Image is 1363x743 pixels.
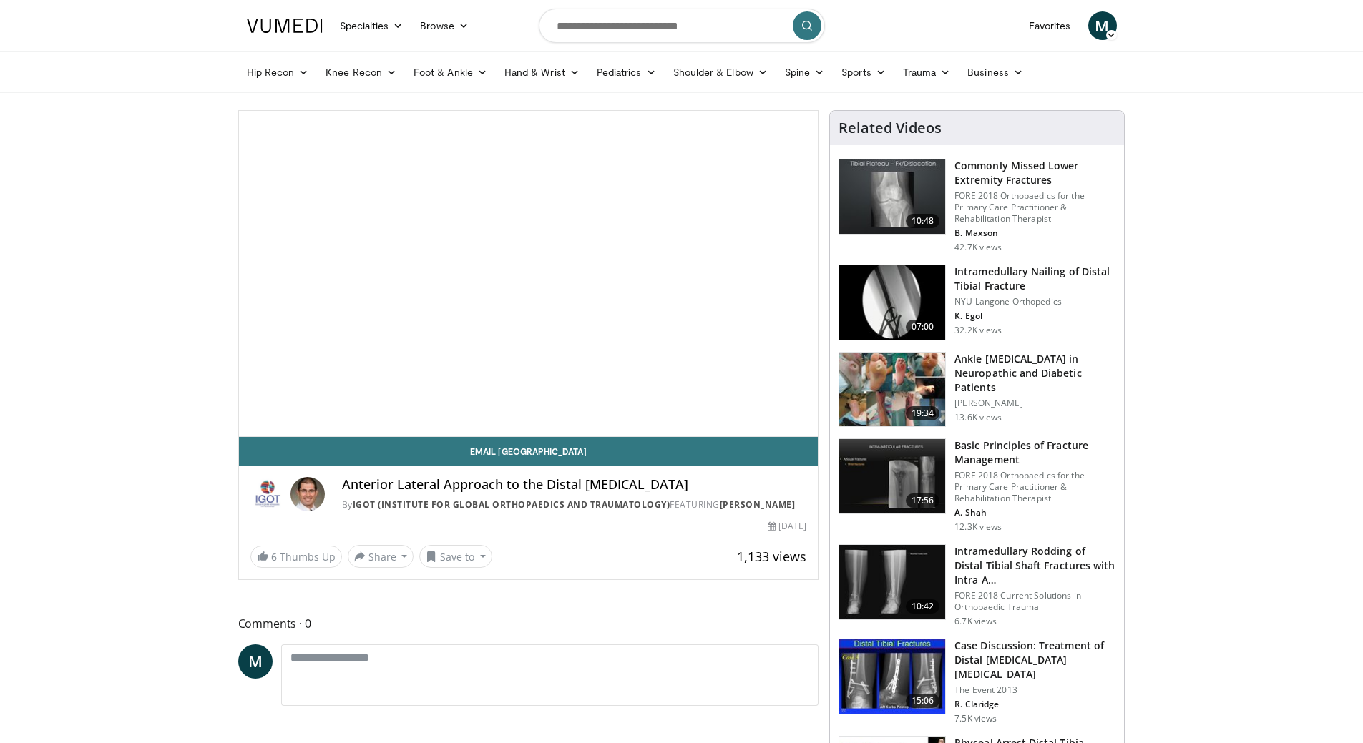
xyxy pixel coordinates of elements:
[588,58,665,87] a: Pediatrics
[419,545,492,568] button: Save to
[317,58,405,87] a: Knee Recon
[271,550,277,564] span: 6
[833,58,894,87] a: Sports
[954,310,1115,322] p: K. Egol
[238,644,273,679] a: M
[290,477,325,511] img: Avatar
[250,477,285,511] img: IGOT (Institute for Global Orthopaedics and Traumatology)
[954,159,1115,187] h3: Commonly Missed Lower Extremity Fractures
[954,616,997,627] p: 6.7K views
[906,493,940,508] span: 17:56
[238,614,819,633] span: Comments 0
[906,599,940,614] span: 10:42
[839,545,945,619] img: 92e15c60-1a23-4c94-9703-c1e6f63947b4.150x105_q85_crop-smart_upscale.jpg
[954,470,1115,504] p: FORE 2018 Orthopaedics for the Primary Care Practitioner & Rehabilitation Therapist
[959,58,1032,87] a: Business
[839,159,945,234] img: 4aa379b6-386c-4fb5-93ee-de5617843a87.150x105_q85_crop-smart_upscale.jpg
[954,296,1115,307] p: NYU Langone Orthopedics
[1020,11,1080,40] a: Favorites
[342,477,807,493] h4: Anterior Lateral Approach to the Distal [MEDICAL_DATA]
[954,713,997,724] p: 7.5K views
[954,352,1115,395] h3: Ankle [MEDICAL_DATA] in Neuropathic and Diabetic Patients
[768,520,806,533] div: [DATE]
[839,639,945,714] img: d9ea571f-fcf8-4719-8195-8bfd3a7c35dc.150x105_q85_crop-smart_upscale.jpg
[353,498,670,511] a: IGOT (Institute for Global Orthopaedics and Traumatology)
[1088,11,1117,40] a: M
[839,353,945,427] img: 553c0fcc-025f-46a8-abd3-2bc504dbb95e.150x105_q85_crop-smart_upscale.jpg
[954,190,1115,225] p: FORE 2018 Orthopaedics for the Primary Care Practitioner & Rehabilitation Therapist
[331,11,412,40] a: Specialties
[839,439,945,513] img: bc1996f8-a33c-46db-95f7-836c2427973f.150x105_q85_crop-smart_upscale.jpg
[954,544,1115,587] h3: Intramedullary Rodding of Distal Tibial Shaft Fractures with Intra A…
[539,9,825,43] input: Search topics, interventions
[405,58,496,87] a: Foot & Ankle
[906,320,940,334] span: 07:00
[411,11,477,40] a: Browse
[348,545,414,568] button: Share
[238,58,318,87] a: Hip Recon
[954,325,1002,336] p: 32.2K views
[906,406,940,420] span: 19:34
[954,521,1002,533] p: 12.3K views
[342,498,807,511] div: By FEATURING
[250,546,342,568] a: 6 Thumbs Up
[906,214,940,228] span: 10:48
[247,19,323,33] img: VuMedi Logo
[954,639,1115,682] h3: Case Discussion: Treatment of Distal [MEDICAL_DATA] [MEDICAL_DATA]
[839,639,1115,724] a: 15:06 Case Discussion: Treatment of Distal [MEDICAL_DATA] [MEDICAL_DATA] The Event 2013 R. Clarid...
[954,438,1115,467] h3: Basic Principles of Fracture Management
[496,58,588,87] a: Hand & Wrist
[954,507,1115,518] p: A. Shah
[776,58,833,87] a: Spine
[839,544,1115,627] a: 10:42 Intramedullary Rodding of Distal Tibial Shaft Fractures with Intra A… FORE 2018 Current Sol...
[954,699,1115,710] p: R. Claridge
[906,694,940,708] span: 15:06
[954,242,1002,253] p: 42.7K views
[720,498,796,511] a: [PERSON_NAME]
[954,398,1115,409] p: [PERSON_NAME]
[954,227,1115,239] p: B. Maxson
[839,265,1115,340] a: 07:00 Intramedullary Nailing of Distal Tibial Fracture NYU Langone Orthopedics K. Egol 32.2K views
[954,590,1115,613] p: FORE 2018 Current Solutions in Orthopaedic Trauma
[839,438,1115,533] a: 17:56 Basic Principles of Fracture Management FORE 2018 Orthopaedics for the Primary Care Practit...
[954,265,1115,293] h3: Intramedullary Nailing of Distal Tibial Fracture
[737,548,806,565] span: 1,133 views
[954,684,1115,696] p: The Event 2013
[839,265,945,340] img: Egol_IM_1.png.150x105_q85_crop-smart_upscale.jpg
[954,412,1002,423] p: 13.6K views
[239,437,819,466] a: Email [GEOGRAPHIC_DATA]
[665,58,776,87] a: Shoulder & Elbow
[839,352,1115,428] a: 19:34 Ankle [MEDICAL_DATA] in Neuropathic and Diabetic Patients [PERSON_NAME] 13.6K views
[894,58,959,87] a: Trauma
[239,111,819,437] video-js: Video Player
[839,119,942,137] h4: Related Videos
[839,159,1115,253] a: 10:48 Commonly Missed Lower Extremity Fractures FORE 2018 Orthopaedics for the Primary Care Pract...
